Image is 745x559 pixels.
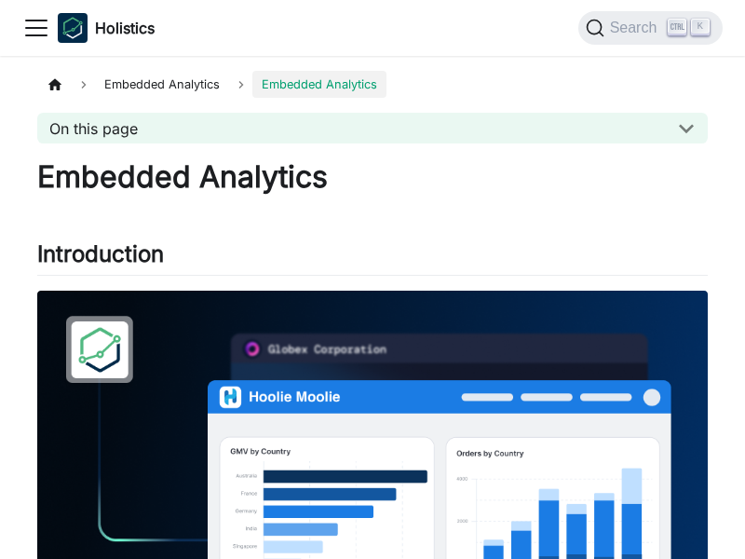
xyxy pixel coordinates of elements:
[95,17,155,39] b: Holistics
[37,158,708,196] h1: Embedded Analytics
[37,71,708,98] nav: Breadcrumbs
[691,19,710,35] kbd: K
[578,11,723,45] button: Search (Ctrl+K)
[95,71,229,98] span: Embedded Analytics
[37,240,708,276] h2: Introduction
[252,71,386,98] span: Embedded Analytics
[604,20,669,36] span: Search
[58,13,155,43] a: HolisticsHolistics
[37,71,73,98] a: Home page
[37,113,708,143] button: On this page
[22,14,50,42] button: Toggle navigation bar
[58,13,88,43] img: Holistics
